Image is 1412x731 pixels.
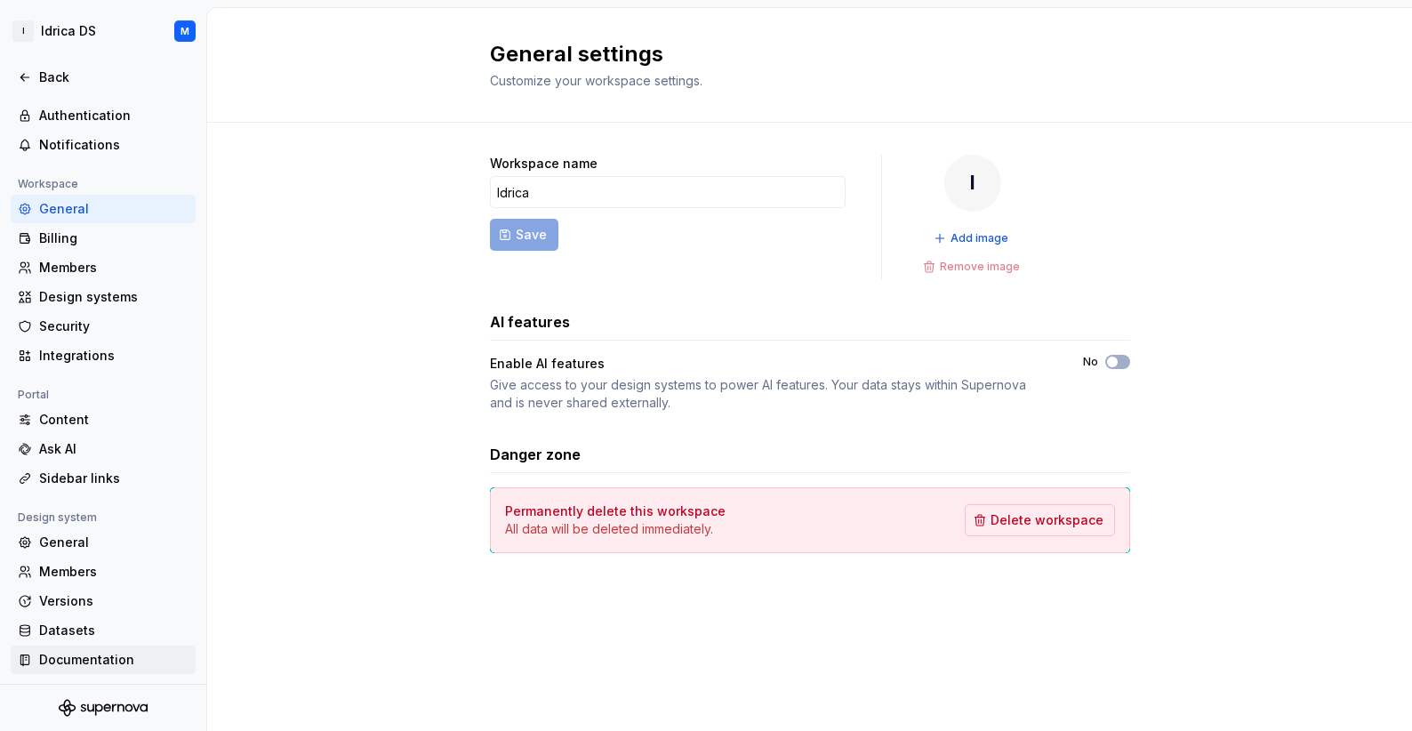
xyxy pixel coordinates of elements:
[11,646,196,674] a: Documentation
[11,384,56,406] div: Portal
[490,73,702,88] span: Customize your workspace settings.
[490,155,598,173] label: Workspace name
[11,101,196,130] a: Authentication
[39,136,189,154] div: Notifications
[39,651,189,669] div: Documentation
[11,435,196,463] a: Ask AI
[490,376,1051,412] div: Give access to your design systems to power AI features. Your data stays within Supernova and is ...
[181,24,189,38] div: M
[11,224,196,253] a: Billing
[991,511,1103,529] span: Delete workspace
[951,231,1008,245] span: Add image
[11,253,196,282] a: Members
[39,411,189,429] div: Content
[11,558,196,586] a: Members
[39,470,189,487] div: Sidebar links
[59,699,148,717] svg: Supernova Logo
[928,226,1016,251] button: Add image
[41,22,96,40] div: Idrica DS
[39,200,189,218] div: General
[11,195,196,223] a: General
[490,355,1051,373] div: Enable AI features
[11,131,196,159] a: Notifications
[505,502,726,520] h4: Permanently delete this workspace
[490,40,1109,68] h2: General settings
[11,406,196,434] a: Content
[39,107,189,125] div: Authentication
[39,347,189,365] div: Integrations
[11,63,196,92] a: Back
[39,534,189,551] div: General
[39,68,189,86] div: Back
[11,464,196,493] a: Sidebar links
[11,173,85,195] div: Workspace
[4,12,203,51] button: IIdrica DSM
[39,563,189,581] div: Members
[11,528,196,557] a: General
[11,587,196,615] a: Versions
[11,507,104,528] div: Design system
[490,311,570,333] h3: AI features
[39,440,189,458] div: Ask AI
[1083,355,1098,369] label: No
[39,229,189,247] div: Billing
[12,20,34,42] div: I
[39,288,189,306] div: Design systems
[490,444,581,465] h3: Danger zone
[11,312,196,341] a: Security
[944,155,1001,212] div: I
[11,283,196,311] a: Design systems
[11,616,196,645] a: Datasets
[505,520,726,538] p: All data will be deleted immediately.
[39,622,189,639] div: Datasets
[965,504,1115,536] button: Delete workspace
[11,341,196,370] a: Integrations
[39,592,189,610] div: Versions
[39,259,189,277] div: Members
[39,317,189,335] div: Security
